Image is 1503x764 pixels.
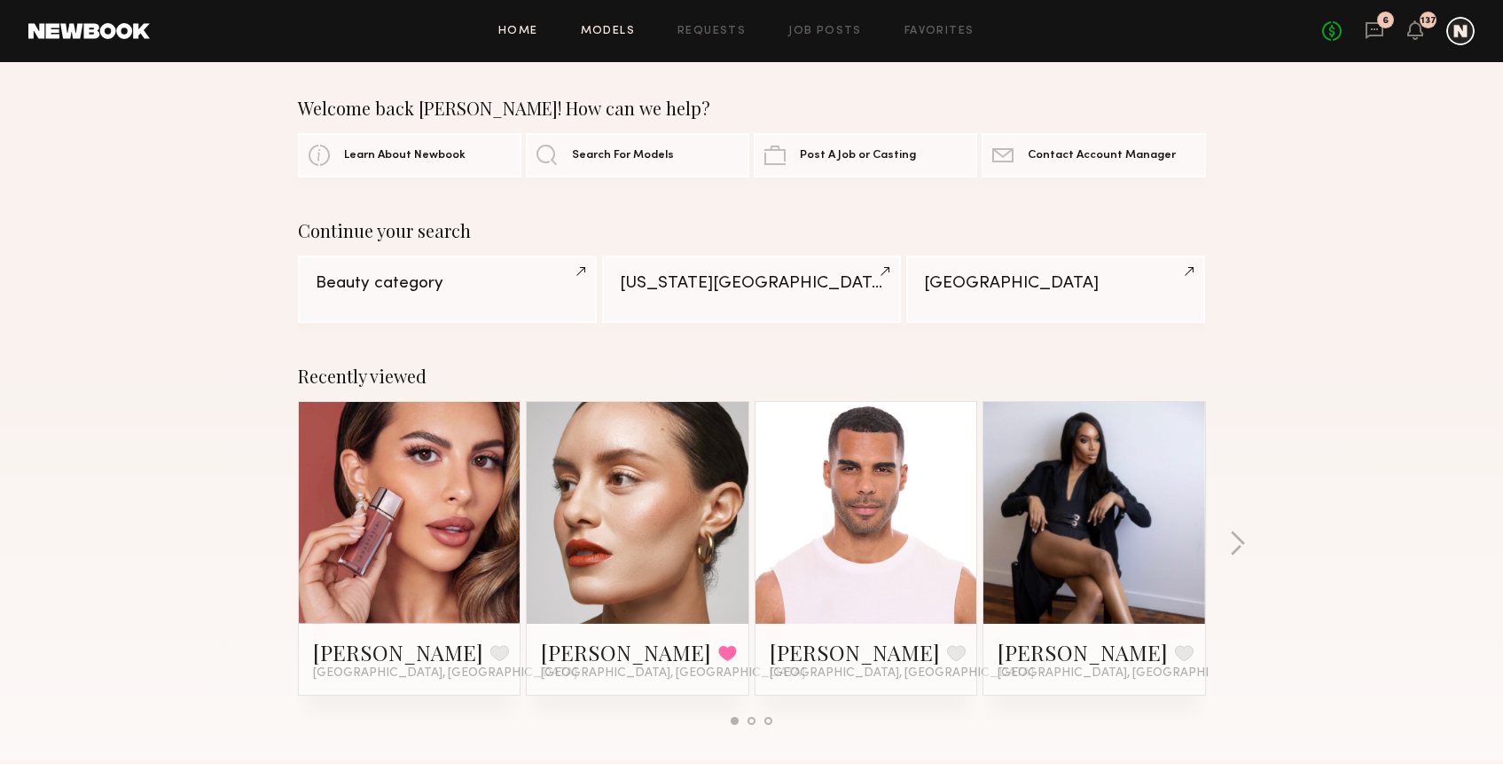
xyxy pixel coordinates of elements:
div: 6 [1382,16,1389,26]
div: Welcome back [PERSON_NAME]! How can we help? [298,98,1206,119]
span: [GEOGRAPHIC_DATA], [GEOGRAPHIC_DATA] [541,666,805,681]
span: [GEOGRAPHIC_DATA], [GEOGRAPHIC_DATA] [313,666,577,681]
a: [PERSON_NAME] [541,638,711,666]
span: [GEOGRAPHIC_DATA], [GEOGRAPHIC_DATA] [998,666,1262,681]
div: 137 [1421,16,1436,26]
a: Post A Job or Casting [754,133,977,177]
div: [GEOGRAPHIC_DATA] [924,275,1187,292]
a: Beauty category [298,256,597,323]
span: [GEOGRAPHIC_DATA], [GEOGRAPHIC_DATA] [770,666,1034,681]
span: Learn About Newbook [344,150,466,161]
a: Learn About Newbook [298,133,521,177]
a: [PERSON_NAME] [313,638,483,666]
a: [PERSON_NAME] [770,638,940,666]
div: [US_STATE][GEOGRAPHIC_DATA] [620,275,883,292]
span: Search For Models [572,150,674,161]
a: Home [498,26,538,37]
a: Job Posts [788,26,862,37]
a: Models [581,26,635,37]
div: Recently viewed [298,366,1206,387]
a: Search For Models [526,133,749,177]
a: [PERSON_NAME] [998,638,1168,666]
div: Continue your search [298,220,1206,241]
a: Requests [677,26,746,37]
a: [GEOGRAPHIC_DATA] [906,256,1205,323]
a: 6 [1365,20,1384,43]
div: Beauty category [316,275,579,292]
span: Contact Account Manager [1028,150,1176,161]
span: Post A Job or Casting [800,150,916,161]
a: Contact Account Manager [982,133,1205,177]
a: [US_STATE][GEOGRAPHIC_DATA] [602,256,901,323]
a: Favorites [904,26,975,37]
